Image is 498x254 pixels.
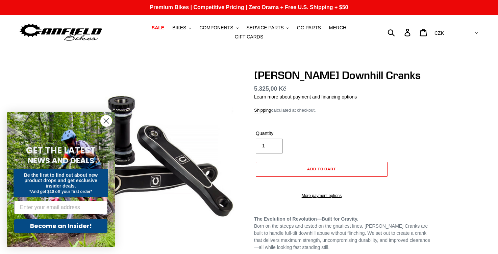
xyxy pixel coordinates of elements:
button: Close dialog [100,115,112,127]
span: 5.325,00 Kč [254,85,286,92]
span: COMPONENTS [199,25,233,31]
span: Be the first to find out about new product drops and get exclusive insider deals. [24,172,98,189]
span: SERVICE PARTS [246,25,283,31]
input: Search [391,25,408,40]
span: SALE [152,25,164,31]
span: *And get $10 off your first order* [29,189,92,194]
label: Quantity [256,130,320,137]
button: BIKES [169,23,195,32]
a: More payment options [256,193,388,199]
span: Add to cart [307,166,337,171]
a: SALE [148,23,168,32]
h1: [PERSON_NAME] Downhill Cranks [254,69,433,82]
div: calculated at checkout. [254,107,433,114]
span: MERCH [329,25,346,31]
span: GET THE LATEST [26,144,96,157]
img: Canfield Bikes [19,22,103,43]
button: SERVICE PARTS [243,23,292,32]
span: GG PARTS [297,25,321,31]
button: Add to cart [256,162,388,177]
a: GIFT CARDS [231,32,267,41]
p: Born on the steeps and tested on the gnarliest lines, [PERSON_NAME] Cranks are built to handle fu... [254,216,433,251]
span: BIKES [172,25,186,31]
span: NEWS AND DEALS [28,155,94,166]
button: COMPONENTS [196,23,242,32]
span: GIFT CARDS [235,34,264,40]
a: Learn more about payment and financing options [254,94,357,100]
button: Become an Insider! [14,219,107,233]
strong: The Evolution of Revolution—Built for Gravity. [254,216,358,222]
input: Enter your email address [14,201,107,214]
a: Shipping [254,108,271,113]
a: MERCH [326,23,350,32]
a: GG PARTS [294,23,324,32]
